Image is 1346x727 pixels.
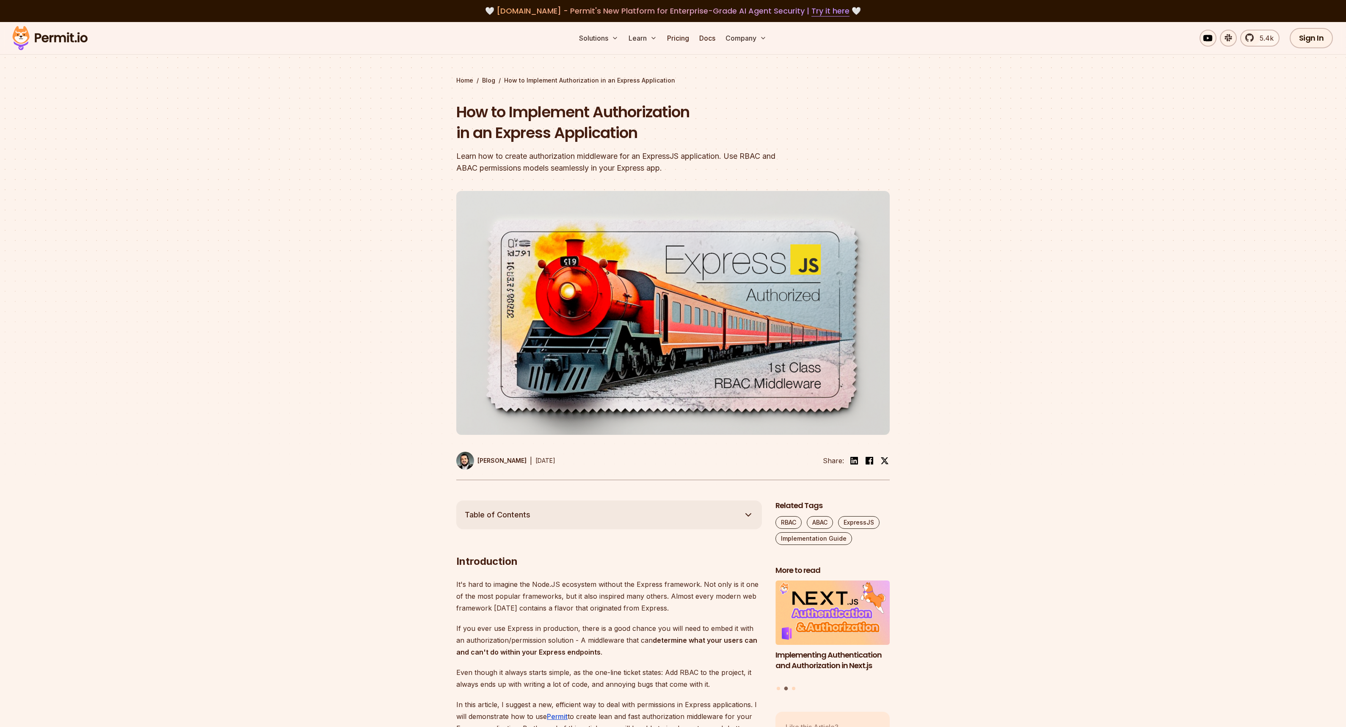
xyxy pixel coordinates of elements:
[775,516,802,529] a: RBAC
[1290,28,1333,48] a: Sign In
[777,687,780,690] button: Go to slide 1
[456,500,762,529] button: Table of Contents
[775,580,890,645] img: Implementing Authentication and Authorization in Next.js
[775,532,852,545] a: Implementation Guide
[456,521,762,568] h2: Introduction
[496,6,850,16] span: [DOMAIN_NAME] - Permit's New Platform for Enterprise-Grade AI Agent Security |
[456,452,527,470] a: [PERSON_NAME]
[456,622,762,658] p: If you ever use Express in production, there is a good chance you will need to embed it with an a...
[775,580,890,681] a: Implementing Authentication and Authorization in Next.jsImplementing Authentication and Authoriza...
[864,456,874,466] img: facebook
[625,30,660,47] button: Learn
[456,666,762,690] p: Even though it always starts simple, as the one-line ticket states: Add RBAC to the project, it a...
[696,30,719,47] a: Docs
[547,712,568,721] a: Permit
[775,565,890,576] h2: More to read
[811,6,850,17] a: Try it here
[456,102,781,144] h1: How to Implement Authorization in an Express Application
[823,456,844,466] li: Share:
[465,509,530,521] span: Table of Contents
[664,30,692,47] a: Pricing
[722,30,770,47] button: Company
[456,150,781,174] div: Learn how to create authorization middleware for an ExpressJS application. Use RBAC and ABAC perm...
[530,456,532,466] div: |
[1240,30,1280,47] a: 5.4k
[8,24,91,53] img: Permit logo
[775,580,890,681] li: 2 of 3
[456,76,890,85] div: / /
[456,636,757,656] strong: determine what your users can and can't do within your Express endpoints
[20,5,1326,17] div: 🤍 🤍
[838,516,880,529] a: ExpressJS
[456,191,890,435] img: How to Implement Authorization in an Express Application
[849,456,859,466] img: linkedin
[784,687,788,691] button: Go to slide 2
[456,452,474,470] img: Gabriel L. Manor
[775,500,890,511] h2: Related Tags
[1255,33,1274,43] span: 5.4k
[477,456,527,465] p: [PERSON_NAME]
[535,457,555,464] time: [DATE]
[792,687,795,690] button: Go to slide 3
[456,578,762,614] p: It's hard to imagine the Node.JS ecosystem without the Express framework. Not only is it one of t...
[576,30,622,47] button: Solutions
[775,580,890,691] div: Posts
[775,650,890,671] h3: Implementing Authentication and Authorization in Next.js
[880,456,889,465] img: twitter
[456,76,473,85] a: Home
[807,516,833,529] a: ABAC
[482,76,495,85] a: Blog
